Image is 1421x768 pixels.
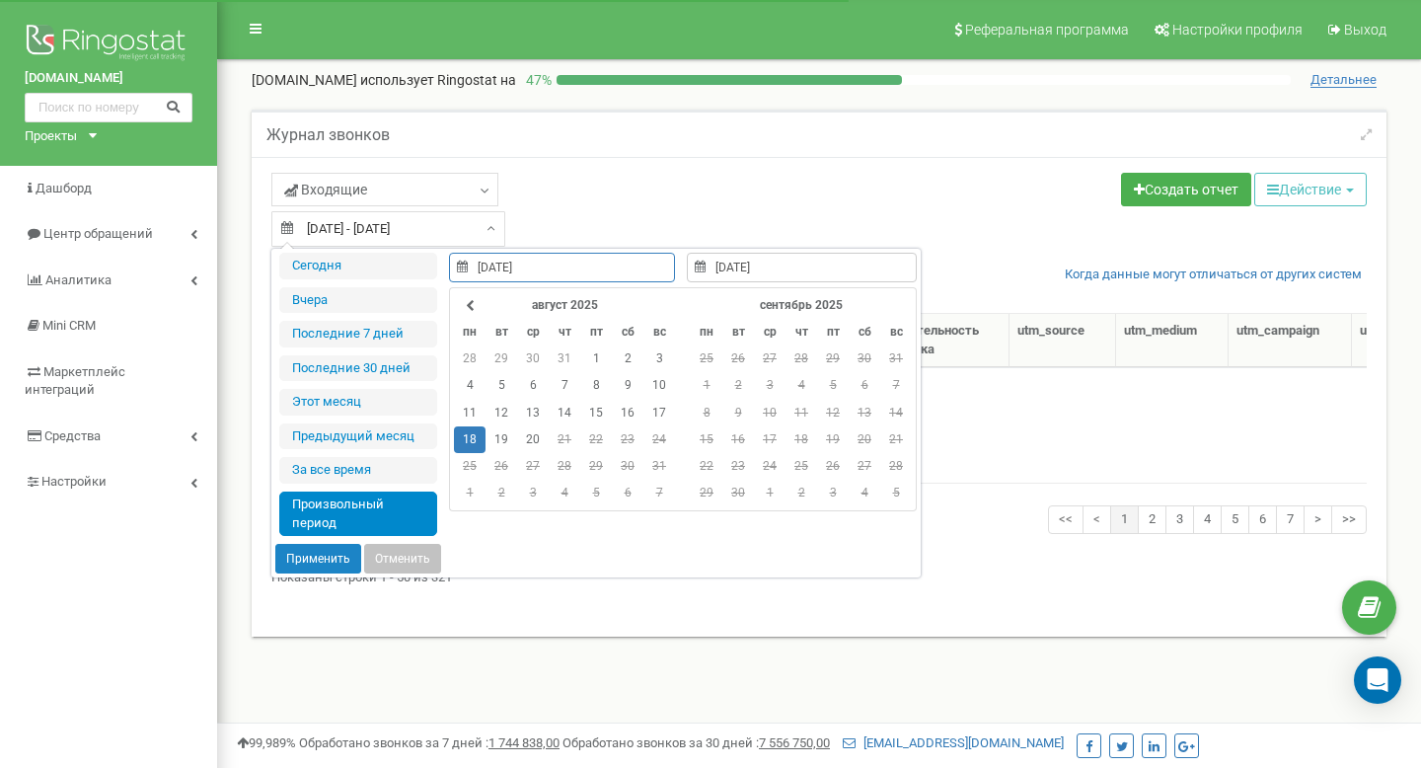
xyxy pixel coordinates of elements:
[549,453,580,480] td: 28
[817,400,849,426] td: 12
[549,400,580,426] td: 14
[517,400,549,426] td: 13
[643,319,675,346] th: вс
[580,372,612,399] td: 8
[486,426,517,453] td: 19
[279,492,437,536] li: Произвольный период
[612,346,643,372] td: 2
[580,319,612,346] th: пт
[1254,173,1367,206] button: Действие
[360,72,516,88] span: использует Ringostat на
[25,69,192,88] a: [DOMAIN_NAME]
[691,400,722,426] td: 8
[36,181,92,195] span: Дашборд
[454,480,486,506] td: 1
[643,453,675,480] td: 31
[266,126,390,144] h5: Журнал звонков
[1083,505,1111,534] a: <
[279,457,437,484] li: За все время
[817,480,849,506] td: 3
[880,480,912,506] td: 5
[517,480,549,506] td: 3
[279,389,437,416] li: Этот месяц
[299,735,560,750] span: Обработано звонков за 7 дней :
[849,426,880,453] td: 20
[1065,266,1362,284] a: Когда данные могут отличаться от других систем
[817,453,849,480] td: 26
[25,364,125,398] span: Маркетплейс интеграций
[691,453,722,480] td: 22
[1193,505,1222,534] a: 4
[880,346,912,372] td: 31
[1116,314,1230,367] th: utm_medium
[785,453,817,480] td: 25
[42,318,96,333] span: Mini CRM
[43,226,153,241] span: Центр обращений
[754,346,785,372] td: 27
[722,426,754,453] td: 16
[44,428,101,443] span: Средства
[643,480,675,506] td: 7
[271,173,498,206] a: Входящие
[486,372,517,399] td: 5
[1221,505,1249,534] a: 5
[643,346,675,372] td: 3
[580,480,612,506] td: 5
[880,372,912,399] td: 7
[549,319,580,346] th: чт
[612,426,643,453] td: 23
[454,319,486,346] th: пн
[880,319,912,346] th: вс
[1248,505,1277,534] a: 6
[1110,505,1139,534] a: 1
[454,400,486,426] td: 11
[885,314,1010,367] th: Длительность звонка
[612,400,643,426] td: 16
[517,319,549,346] th: ср
[759,735,830,750] u: 7 556 750,00
[849,319,880,346] th: сб
[817,372,849,399] td: 5
[691,346,722,372] td: 25
[279,253,437,279] li: Сегодня
[275,544,361,574] button: Применить
[486,453,517,480] td: 26
[25,20,192,69] img: Ringostat logo
[849,372,880,399] td: 6
[1121,173,1251,206] a: Создать отчет
[843,735,1064,750] a: [EMAIL_ADDRESS][DOMAIN_NAME]
[279,423,437,450] li: Предыдущий меcяц
[1331,505,1367,534] a: >>
[454,346,486,372] td: 28
[817,346,849,372] td: 29
[817,426,849,453] td: 19
[549,480,580,506] td: 4
[252,70,516,90] p: [DOMAIN_NAME]
[612,453,643,480] td: 30
[817,319,849,346] th: пт
[549,346,580,372] td: 31
[1304,505,1332,534] a: >
[880,426,912,453] td: 21
[612,319,643,346] th: сб
[488,735,560,750] u: 1 744 838,00
[41,474,107,489] span: Настройки
[516,70,557,90] p: 47 %
[785,426,817,453] td: 18
[849,480,880,506] td: 4
[279,287,437,314] li: Вчера
[965,22,1129,38] span: Реферальная программа
[754,400,785,426] td: 10
[486,480,517,506] td: 2
[454,426,486,453] td: 18
[486,292,643,319] th: август 2025
[754,426,785,453] td: 17
[849,346,880,372] td: 30
[849,400,880,426] td: 13
[691,372,722,399] td: 1
[1354,656,1401,704] div: Open Intercom Messenger
[722,292,880,319] th: сентябрь 2025
[691,480,722,506] td: 29
[722,400,754,426] td: 9
[486,400,517,426] td: 12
